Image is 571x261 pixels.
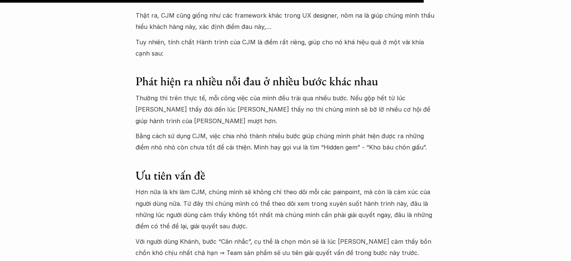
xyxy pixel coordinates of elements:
p: Thật ra, CJM cũng giống như các framework khác trong UX designer, nôm na là giúp chúng mình thấu ... [136,10,436,33]
p: Tuy nhiên, tính chất Hành trình của CJM là điểm rất riêng, giúp cho nó khá hiệu quả ở một vài khí... [136,36,436,59]
p: Thường thì trên thực tế, mỗi công việc của mình đều trải qua nhiều bước. Nếu gộp hết từ lúc [PERS... [136,92,436,127]
h3: Phát hiện ra nhiều nỗi đau ở nhiều bước khác nhau [136,74,436,88]
h3: Ưu tiên vấn đề [136,168,436,183]
p: Với người dùng Khánh, bước “Cân nhắc”, cụ thể là chọn món sẽ là lúc [PERSON_NAME] cảm thấy bồn ch... [136,236,436,259]
p: Hơn nữa là khi làm CJM, chúng mình sẽ không chỉ theo dõi mỗi các painpoint, mà còn là cảm xúc của... [136,186,436,232]
p: Bằng cách sử dụng CJM, việc chia nhỏ thành nhiều bước giúp chúng mình phát hiện được ra những điể... [136,130,436,153]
